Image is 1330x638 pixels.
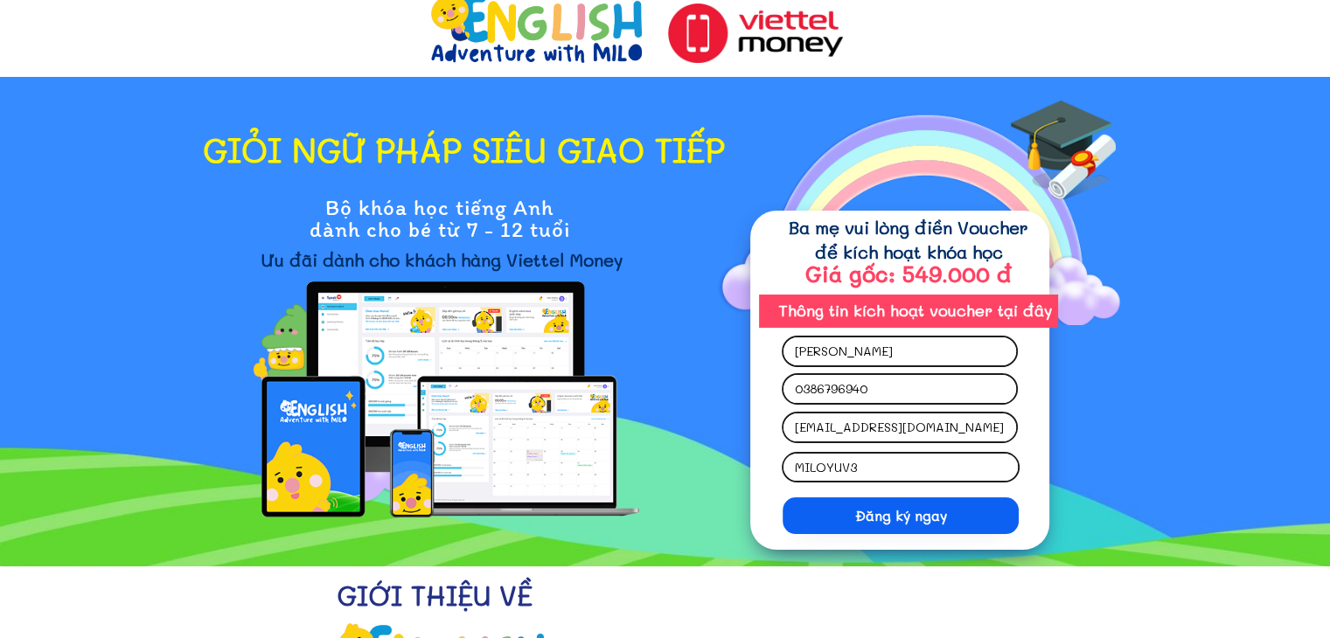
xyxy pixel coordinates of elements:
input: Số điện thoại [790,375,1009,403]
input: Mã Voucher [790,454,1011,481]
h3: Thông tin kích hoạt voucher tại đây [764,300,1065,322]
h3: Giới thiệu về [338,574,539,617]
h3: Ba mẹ vui lòng điền Voucher để kích hoạt khóa học [784,215,1034,264]
h1: giỏi ngữ pháp siêu giao tiếp [203,133,759,166]
p: Đăng ký ngay [783,497,1019,534]
h3: Bộ khóa học tiếng Anh dành cho bé từ 7 - 12 tuổi [246,197,634,240]
input: Email [790,413,1009,441]
h3: Ưu đãi dành cho khách hàng Viettel Money [125,247,759,272]
input: Họ và tên [790,337,1009,365]
h3: Giá gốc: 549.000 đ [770,259,1048,289]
